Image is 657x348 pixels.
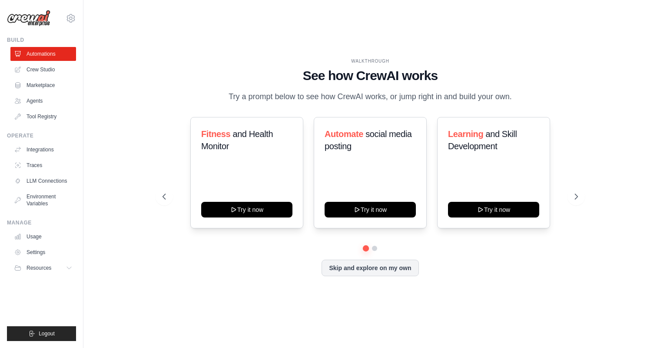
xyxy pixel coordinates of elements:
div: Operate [7,132,76,139]
div: Manage [7,219,76,226]
div: WALKTHROUGH [163,58,578,64]
a: Agents [10,94,76,108]
div: Build [7,37,76,43]
span: Automate [325,129,363,139]
a: Automations [10,47,76,61]
span: Resources [27,264,51,271]
a: Integrations [10,143,76,157]
button: Try it now [201,202,292,217]
a: Usage [10,230,76,244]
p: Try a prompt below to see how CrewAI works, or jump right in and build your own. [224,90,516,103]
img: Logo [7,10,50,27]
span: Learning [448,129,483,139]
button: Skip and explore on my own [322,260,418,276]
span: Logout [39,330,55,337]
span: social media posting [325,129,412,151]
button: Logout [7,326,76,341]
a: Environment Variables [10,190,76,211]
button: Resources [10,261,76,275]
a: Settings [10,245,76,259]
a: Tool Registry [10,110,76,124]
a: Crew Studio [10,63,76,77]
h1: See how CrewAI works [163,68,578,84]
a: Marketplace [10,78,76,92]
span: and Health Monitor [201,129,273,151]
a: LLM Connections [10,174,76,188]
button: Try it now [325,202,416,217]
button: Try it now [448,202,539,217]
span: Fitness [201,129,230,139]
a: Traces [10,158,76,172]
